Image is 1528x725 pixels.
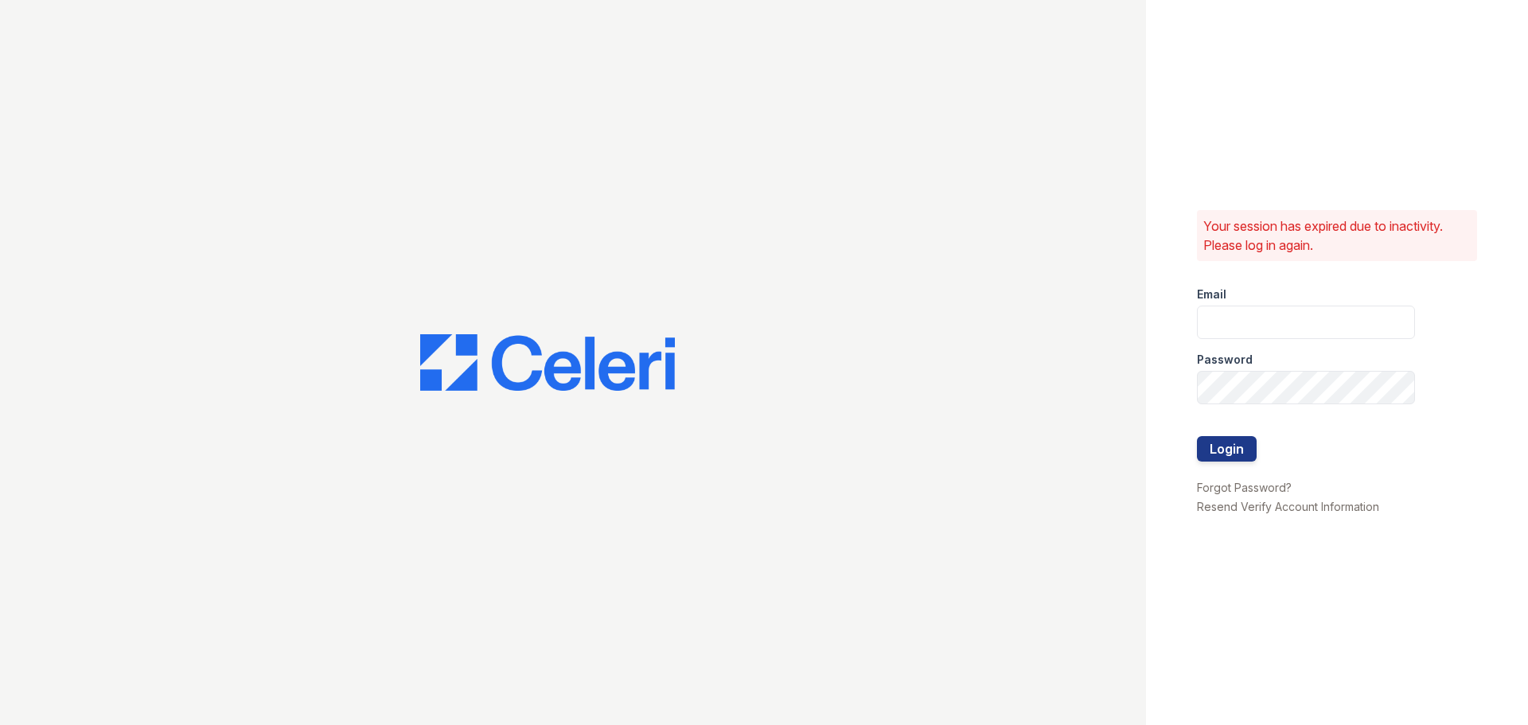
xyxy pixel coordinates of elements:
p: Your session has expired due to inactivity. Please log in again. [1203,216,1471,255]
label: Email [1197,286,1226,302]
a: Forgot Password? [1197,481,1292,494]
img: CE_Logo_Blue-a8612792a0a2168367f1c8372b55b34899dd931a85d93a1a3d3e32e68fde9ad4.png [420,334,675,392]
a: Resend Verify Account Information [1197,500,1379,513]
button: Login [1197,436,1257,462]
label: Password [1197,352,1253,368]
